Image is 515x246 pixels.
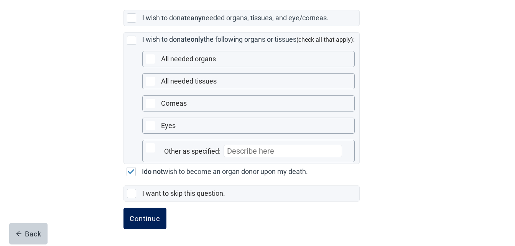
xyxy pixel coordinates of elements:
label: I wish to donate [142,14,191,22]
label: needed organs, tissues, and eye/corneas. [202,14,329,22]
span: arrow-left [16,231,22,237]
button: arrow-leftBack [9,223,48,244]
img: Check [128,169,135,174]
div: Back [16,230,41,238]
label: I want to skip this question. [142,189,225,197]
label: any [191,14,202,22]
label: the following organs or tissues [204,35,296,43]
div: Continue [130,215,160,222]
label: Eyes [161,121,176,130]
label: All needed tissues [161,77,217,85]
label: All needed organs [161,55,216,63]
label: wish to become an organ donor upon my death. [163,167,308,175]
label: I wish to donate [142,35,191,43]
label: only [191,35,204,43]
button: Continue [123,208,166,229]
div: (check all that apply): [142,34,355,162]
label: Other as specified: [164,147,220,155]
label: do not [144,167,163,175]
label: I [142,167,144,175]
input: Describe here [224,145,342,157]
label: Corneas [161,99,187,107]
